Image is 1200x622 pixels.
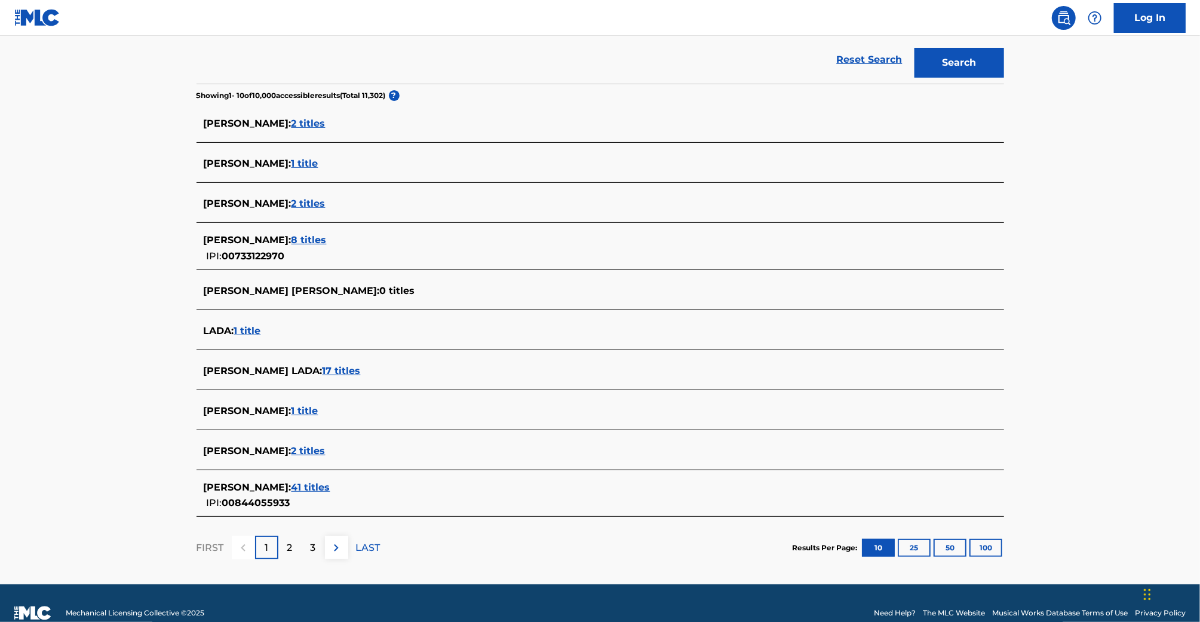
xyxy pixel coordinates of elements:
[862,539,895,557] button: 10
[1114,3,1186,33] a: Log In
[204,158,291,169] span: [PERSON_NAME] :
[311,541,316,555] p: 3
[291,482,330,493] span: 41 titles
[380,285,415,296] span: 0 titles
[204,405,291,416] span: [PERSON_NAME] :
[204,198,291,209] span: [PERSON_NAME] :
[831,47,909,73] a: Reset Search
[204,482,291,493] span: [PERSON_NAME] :
[1052,6,1076,30] a: Public Search
[291,118,326,129] span: 2 titles
[934,539,966,557] button: 50
[204,118,291,129] span: [PERSON_NAME] :
[291,198,326,209] span: 2 titles
[793,543,861,553] p: Results Per Page:
[197,541,224,555] p: FIRST
[1088,11,1102,25] img: help
[14,9,60,26] img: MLC Logo
[874,608,916,618] a: Need Help?
[207,250,222,262] span: IPI:
[291,405,318,416] span: 1 title
[291,445,326,456] span: 2 titles
[222,497,290,508] span: 00844055933
[323,365,361,376] span: 17 titles
[66,608,204,618] span: Mechanical Licensing Collective © 2025
[234,325,261,336] span: 1 title
[1140,565,1200,622] iframe: Chat Widget
[265,541,268,555] p: 1
[14,606,51,620] img: logo
[923,608,985,618] a: The MLC Website
[287,541,293,555] p: 2
[222,250,285,262] span: 00733122970
[969,539,1002,557] button: 100
[291,158,318,169] span: 1 title
[356,541,380,555] p: LAST
[914,48,1004,78] button: Search
[1144,577,1151,612] div: Drag
[898,539,931,557] button: 25
[1057,11,1071,25] img: search
[207,497,222,508] span: IPI:
[204,285,380,296] span: [PERSON_NAME] [PERSON_NAME] :
[204,325,234,336] span: LADA :
[291,234,327,246] span: 8 titles
[204,234,291,246] span: [PERSON_NAME] :
[992,608,1128,618] a: Musical Works Database Terms of Use
[1083,6,1107,30] div: Help
[197,90,386,101] p: Showing 1 - 10 of 10,000 accessible results (Total 11,302 )
[204,365,323,376] span: [PERSON_NAME] LADA :
[204,445,291,456] span: [PERSON_NAME] :
[389,90,400,101] span: ?
[1135,608,1186,618] a: Privacy Policy
[329,541,343,555] img: right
